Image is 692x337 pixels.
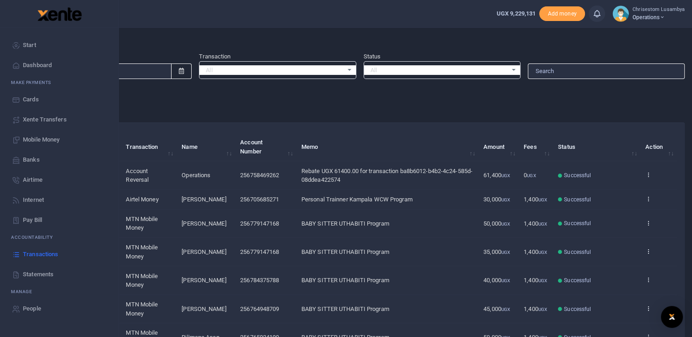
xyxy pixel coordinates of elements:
[633,6,685,14] small: Chrisestom Lusambya
[364,52,381,61] label: Status
[301,305,389,312] span: BABY SITTER UTHABITI Program
[7,170,111,190] a: Airtime
[301,277,389,284] span: BABY SITTER UTHABITI Program
[38,7,82,21] img: logo-large
[16,288,32,295] span: anage
[126,168,149,184] span: Account Reversal
[538,221,547,226] small: UGX
[497,10,536,17] span: UGX 9,229,131
[524,196,547,203] span: 1,400
[7,110,111,130] a: Xente Transfers
[182,220,226,227] span: [PERSON_NAME]
[7,210,111,230] a: Pay Bill
[640,133,677,161] th: Action: activate to sort column ascending
[23,61,52,70] span: Dashboard
[182,248,226,255] span: [PERSON_NAME]
[182,196,226,203] span: [PERSON_NAME]
[296,133,478,161] th: Memo: activate to sort column ascending
[121,133,177,161] th: Transaction: activate to sort column ascending
[23,304,41,313] span: People
[519,133,553,161] th: Fees: activate to sort column ascending
[240,172,279,179] span: 256758469262
[182,172,210,179] span: Operations
[23,95,39,104] span: Cards
[126,301,158,317] span: MTN Mobile Money
[501,173,510,178] small: UGX
[7,264,111,284] a: Statements
[538,307,547,312] small: UGX
[501,307,510,312] small: UGX
[23,155,40,164] span: Banks
[7,299,111,319] a: People
[301,248,389,255] span: BABY SITTER UTHABITI Program
[564,171,591,179] span: Successful
[126,196,158,203] span: Airtel Money
[539,6,585,21] span: Add money
[240,220,279,227] span: 256779147168
[23,216,42,225] span: Pay Bill
[301,220,389,227] span: BABY SITTER UTHABITI Program
[483,248,510,255] span: 35,000
[524,248,547,255] span: 1,400
[501,278,510,283] small: UGX
[240,305,279,312] span: 256764948709
[524,277,547,284] span: 1,400
[7,150,111,170] a: Banks
[35,35,685,45] h4: Transactions
[527,173,536,178] small: UGX
[16,79,51,86] span: ake Payments
[564,219,591,227] span: Successful
[7,244,111,264] a: Transactions
[7,130,111,150] a: Mobile Money
[483,172,510,179] span: 61,400
[553,133,640,161] th: Status: activate to sort column ascending
[7,75,111,90] li: M
[501,197,510,202] small: UGX
[206,66,343,75] span: All
[240,196,279,203] span: 256705685271
[7,90,111,110] a: Cards
[7,230,111,244] li: Ac
[483,220,510,227] span: 50,000
[564,305,591,313] span: Successful
[564,276,591,284] span: Successful
[199,52,231,61] label: Transaction
[661,306,683,328] div: Open Intercom Messenger
[23,115,67,124] span: Xente Transfers
[539,10,585,16] a: Add money
[539,6,585,21] li: Toup your wallet
[126,216,158,232] span: MTN Mobile Money
[35,90,685,100] p: Download
[182,305,226,312] span: [PERSON_NAME]
[235,133,296,161] th: Account Number: activate to sort column ascending
[483,305,510,312] span: 45,000
[612,5,685,22] a: profile-user Chrisestom Lusambya Operations
[126,244,158,260] span: MTN Mobile Money
[240,248,279,255] span: 256779147168
[7,190,111,210] a: Internet
[538,197,547,202] small: UGX
[538,278,547,283] small: UGX
[493,9,539,18] li: Wallet ballance
[7,55,111,75] a: Dashboard
[501,221,510,226] small: UGX
[524,172,536,179] span: 0
[126,273,158,289] span: MTN Mobile Money
[7,284,111,299] li: M
[524,305,547,312] span: 1,400
[528,63,685,79] input: Search
[18,234,53,241] span: countability
[23,195,44,205] span: Internet
[182,277,226,284] span: [PERSON_NAME]
[37,10,82,17] a: logo-small logo-large logo-large
[23,175,43,184] span: Airtime
[524,220,547,227] span: 1,400
[633,13,685,21] span: Operations
[538,250,547,255] small: UGX
[23,41,36,50] span: Start
[7,35,111,55] a: Start
[564,195,591,204] span: Successful
[483,277,510,284] span: 40,000
[301,196,413,203] span: Personal Trainner Kampala WCW Program
[483,196,510,203] span: 30,000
